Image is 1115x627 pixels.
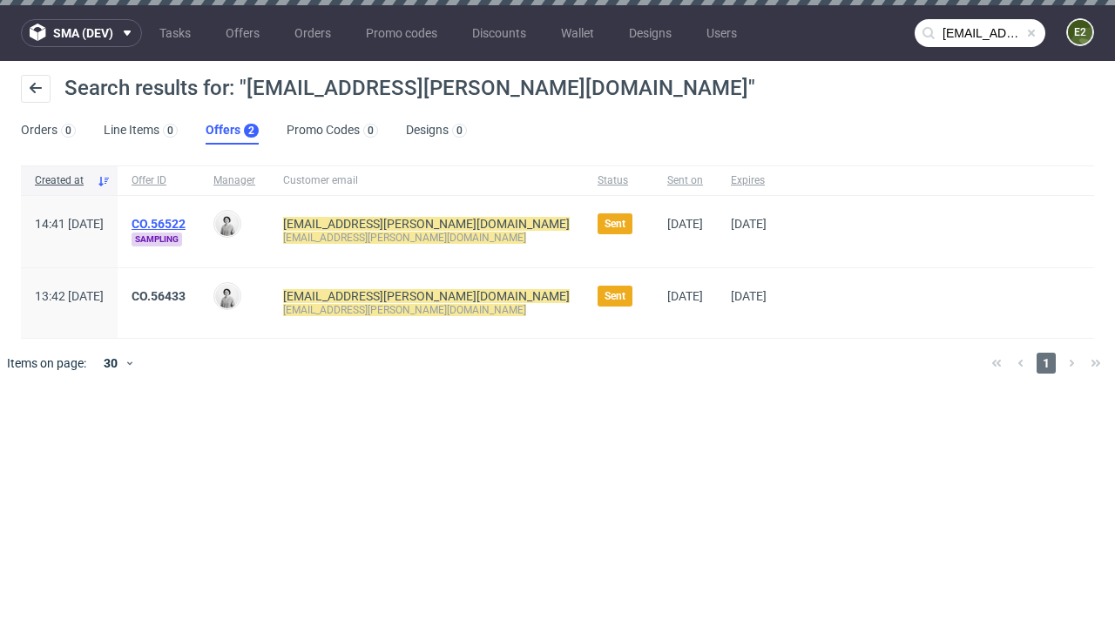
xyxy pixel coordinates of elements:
[53,27,113,39] span: sma (dev)
[65,125,71,137] div: 0
[283,304,526,316] mark: [EMAIL_ADDRESS][PERSON_NAME][DOMAIN_NAME]
[605,289,625,303] span: Sent
[206,117,259,145] a: Offers2
[731,217,767,231] span: [DATE]
[667,217,703,231] span: [DATE]
[287,117,378,145] a: Promo Codes0
[284,19,341,47] a: Orders
[248,125,254,137] div: 2
[21,117,76,145] a: Orders0
[93,351,125,375] div: 30
[368,125,374,137] div: 0
[406,117,467,145] a: Designs0
[283,289,570,303] mark: [EMAIL_ADDRESS][PERSON_NAME][DOMAIN_NAME]
[213,173,255,188] span: Manager
[132,173,186,188] span: Offer ID
[696,19,747,47] a: Users
[35,217,104,231] span: 14:41 [DATE]
[667,173,703,188] span: Sent on
[7,354,86,372] span: Items on page:
[283,217,570,231] mark: [EMAIL_ADDRESS][PERSON_NAME][DOMAIN_NAME]
[1068,20,1092,44] figcaption: e2
[149,19,201,47] a: Tasks
[21,19,142,47] button: sma (dev)
[132,233,182,246] span: Sampling
[104,117,178,145] a: Line Items0
[667,289,703,303] span: [DATE]
[215,212,240,236] img: Dudek Mariola
[283,232,526,244] mark: [EMAIL_ADDRESS][PERSON_NAME][DOMAIN_NAME]
[283,173,570,188] span: Customer email
[598,173,639,188] span: Status
[132,217,186,231] a: CO.56522
[35,289,104,303] span: 13:42 [DATE]
[456,125,463,137] div: 0
[215,19,270,47] a: Offers
[132,289,186,303] a: CO.56433
[1037,353,1056,374] span: 1
[731,289,767,303] span: [DATE]
[215,284,240,308] img: Dudek Mariola
[551,19,605,47] a: Wallet
[462,19,537,47] a: Discounts
[167,125,173,137] div: 0
[35,173,90,188] span: Created at
[355,19,448,47] a: Promo codes
[618,19,682,47] a: Designs
[731,173,767,188] span: Expires
[605,217,625,231] span: Sent
[64,76,755,100] span: Search results for: "[EMAIL_ADDRESS][PERSON_NAME][DOMAIN_NAME]"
